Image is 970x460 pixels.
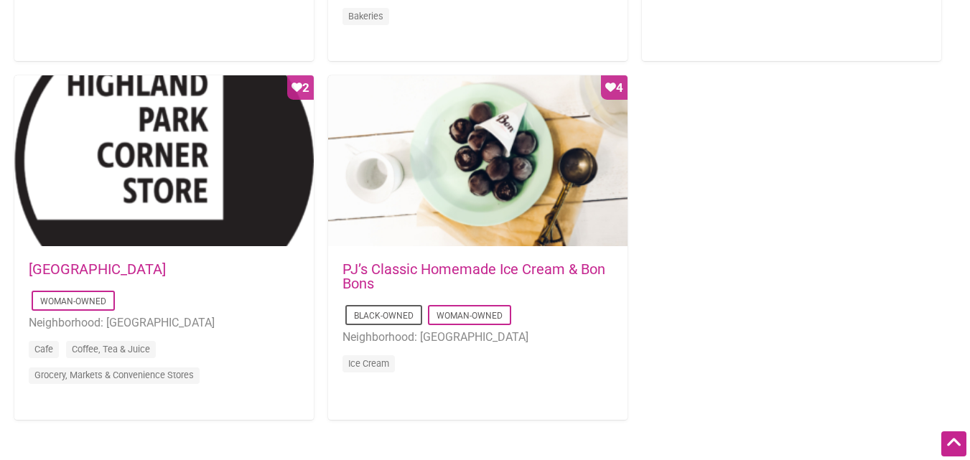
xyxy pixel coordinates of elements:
[354,311,414,321] a: Black-Owned
[34,370,194,380] a: Grocery, Markets & Convenience Stores
[348,358,389,369] a: Ice Cream
[29,314,299,332] li: Neighborhood: [GEOGRAPHIC_DATA]
[34,344,53,355] a: Cafe
[348,11,383,22] a: Bakeries
[342,328,613,347] li: Neighborhood: [GEOGRAPHIC_DATA]
[941,431,966,456] div: Scroll Back to Top
[72,344,150,355] a: Coffee, Tea & Juice
[342,260,605,292] a: PJ’s Classic Homemade Ice Cream & Bon Bons
[29,260,166,278] a: [GEOGRAPHIC_DATA]
[40,296,106,306] a: Woman-Owned
[437,311,503,321] a: Woman-Owned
